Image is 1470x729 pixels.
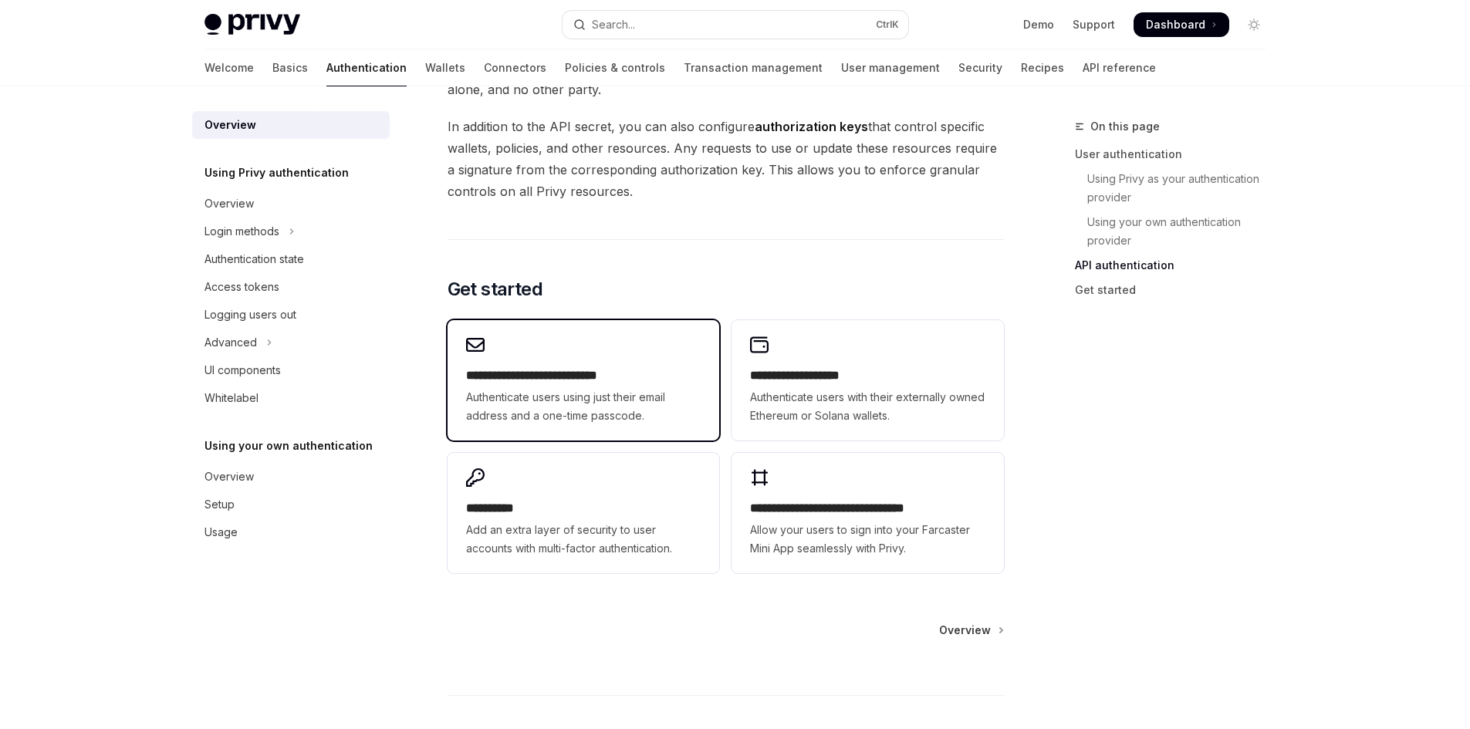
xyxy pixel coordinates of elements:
a: Dashboard [1134,12,1229,37]
div: Overview [204,116,256,134]
div: Overview [204,194,254,213]
a: Wallets [425,49,465,86]
div: Access tokens [204,278,279,296]
a: Authentication state [192,245,390,273]
div: Overview [204,467,254,486]
a: Get started [1075,278,1279,302]
span: Allow your users to sign into your Farcaster Mini App seamlessly with Privy. [750,521,985,558]
button: Open search [563,11,908,39]
strong: authorization keys [755,119,868,134]
a: API reference [1083,49,1156,86]
div: Usage [204,523,238,542]
span: Authenticate users using just their email address and a one-time passcode. [466,388,701,425]
span: Overview [939,623,991,638]
a: **** **** **** ****Authenticate users with their externally owned Ethereum or Solana wallets. [732,320,1003,440]
button: Toggle dark mode [1242,12,1266,37]
a: **** *****Add an extra layer of security to user accounts with multi-factor authentication. [448,453,719,573]
h5: Using your own authentication [204,437,373,455]
a: API authentication [1075,253,1279,278]
div: UI components [204,361,281,380]
span: Get started [448,277,542,302]
span: Dashboard [1146,17,1205,32]
span: Ctrl K [876,19,899,31]
a: Overview [192,190,390,218]
a: Overview [939,623,1002,638]
img: light logo [204,14,300,35]
a: Authentication [326,49,407,86]
a: Connectors [484,49,546,86]
a: Setup [192,491,390,518]
a: User management [841,49,940,86]
a: Logging users out [192,301,390,329]
div: Setup [204,495,235,514]
span: On this page [1090,117,1160,136]
a: Demo [1023,17,1054,32]
a: Using your own authentication provider [1075,210,1279,253]
div: Login methods [204,222,279,241]
a: Welcome [204,49,254,86]
div: Logging users out [204,305,296,324]
a: Using Privy as your authentication provider [1075,167,1279,210]
a: Recipes [1021,49,1064,86]
a: Support [1073,17,1115,32]
span: Authenticate users with their externally owned Ethereum or Solana wallets. [750,388,985,425]
a: Overview [192,463,390,491]
a: Transaction management [684,49,823,86]
button: Toggle Advanced section [192,329,390,356]
div: Advanced [204,333,257,352]
div: Whitelabel [204,389,259,407]
a: Overview [192,111,390,139]
span: Add an extra layer of security to user accounts with multi-factor authentication. [466,521,701,558]
a: Policies & controls [565,49,665,86]
a: Security [958,49,1002,86]
a: Basics [272,49,308,86]
div: Authentication state [204,250,304,268]
a: Usage [192,518,390,546]
div: Search... [592,15,635,34]
a: UI components [192,356,390,384]
h5: Using Privy authentication [204,164,349,182]
a: User authentication [1075,142,1279,167]
a: Whitelabel [192,384,390,412]
button: Toggle Login methods section [192,218,390,245]
span: In addition to the API secret, you can also configure that control specific wallets, policies, an... [448,116,1004,202]
a: Access tokens [192,273,390,301]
